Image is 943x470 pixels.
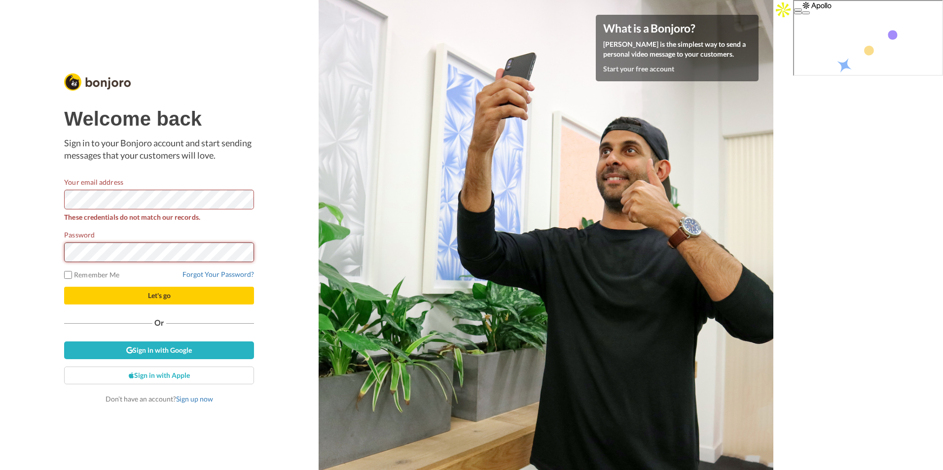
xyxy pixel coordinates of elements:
input: Remember Me [64,271,72,279]
a: Forgot Your Password? [182,270,254,278]
label: Password [64,230,95,240]
a: Sign up now [176,395,213,403]
span: Or [152,319,166,326]
p: [PERSON_NAME] is the simplest way to send a personal video message to your customers. [603,39,751,59]
span: Don’t have an account? [106,395,213,403]
strong: These credentials do not match our records. [64,213,200,221]
a: Start your free account [603,65,674,73]
label: Remember Me [64,269,119,280]
a: Sign in with Google [64,341,254,359]
h4: What is a Bonjoro? [603,22,751,34]
p: Sign in to your Bonjoro account and start sending messages that your customers will love. [64,137,254,162]
a: Sign in with Apple [64,367,254,384]
label: Your email address [64,177,123,187]
span: Let's go [148,291,171,300]
h1: Welcome back [64,108,254,130]
button: Let's go [64,287,254,304]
